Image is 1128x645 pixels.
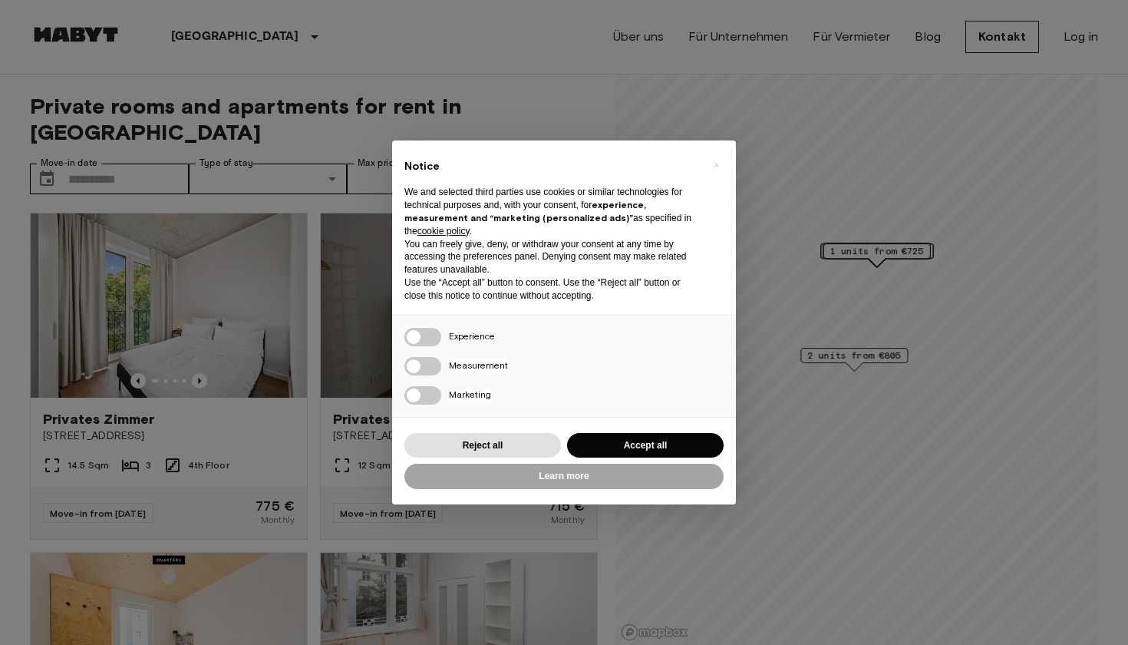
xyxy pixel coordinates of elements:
span: Experience [449,330,495,342]
h2: Notice [404,159,699,174]
span: Measurement [449,359,508,371]
p: We and selected third parties use cookies or similar technologies for technical purposes and, wit... [404,186,699,237]
button: Accept all [567,433,724,458]
strong: experience, measurement and “marketing (personalized ads)” [404,199,646,223]
span: × [714,156,719,174]
p: You can freely give, deny, or withdraw your consent at any time by accessing the preferences pane... [404,238,699,276]
a: cookie policy [417,226,470,237]
p: Use the “Accept all” button to consent. Use the “Reject all” button or close this notice to conti... [404,276,699,303]
button: Close this notice [704,153,728,177]
button: Learn more [404,464,724,489]
button: Reject all [404,433,561,458]
span: Marketing [449,389,491,400]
